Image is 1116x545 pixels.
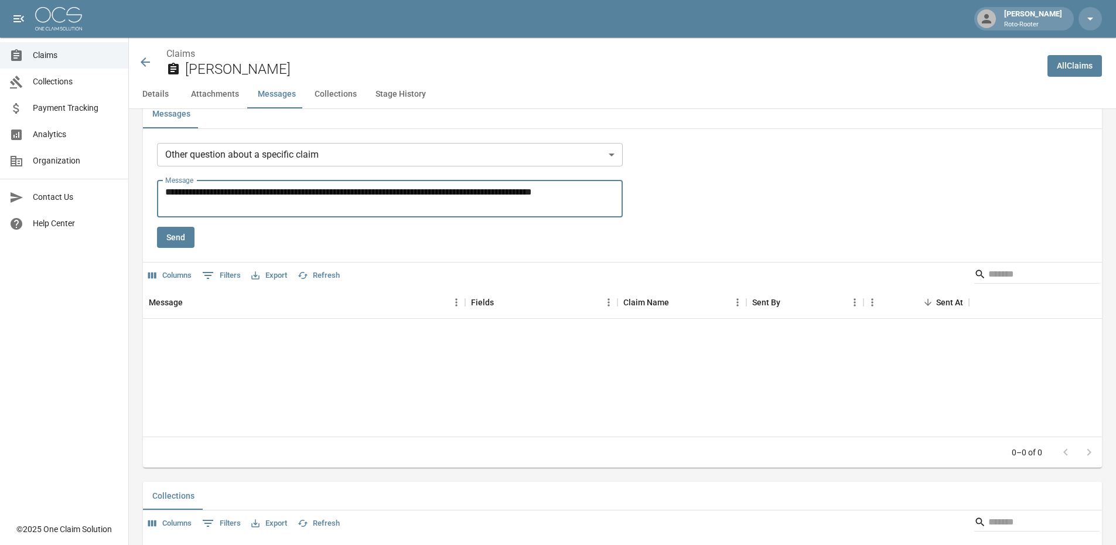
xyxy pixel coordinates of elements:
button: Refresh [295,267,343,285]
button: Messages [143,100,200,128]
div: Search [974,265,1100,286]
button: Sort [920,294,936,311]
button: Stage History [366,80,435,108]
div: related-list tabs [143,482,1102,510]
div: Message [143,286,465,319]
button: Show filters [199,266,244,285]
button: open drawer [7,7,30,30]
div: Search [974,513,1100,534]
span: Claims [33,49,119,62]
button: Export [248,515,290,533]
button: Sort [780,294,797,311]
div: Message [149,286,183,319]
span: Analytics [33,128,119,141]
button: Attachments [182,80,248,108]
button: Select columns [145,267,194,285]
button: Sort [183,294,199,311]
img: ocs-logo-white-transparent.png [35,7,82,30]
div: Sent At [936,286,963,319]
div: Sent By [752,286,780,319]
button: Export [248,267,290,285]
button: Menu [448,294,465,311]
button: Collections [143,482,204,510]
div: anchor tabs [129,80,1116,108]
div: Fields [471,286,494,319]
div: [PERSON_NAME] [999,8,1067,29]
span: Organization [33,155,119,167]
button: Menu [600,294,617,311]
span: Help Center [33,217,119,230]
p: 0–0 of 0 [1012,447,1042,458]
h2: [PERSON_NAME] [185,61,1038,78]
span: Contact Us [33,191,119,203]
div: Fields [465,286,617,319]
div: Sent By [746,286,864,319]
div: related-list tabs [143,100,1102,128]
div: Other question about a specific claim [157,143,623,166]
div: Sent At [864,286,969,319]
span: Collections [33,76,119,88]
button: Menu [729,294,746,311]
button: Messages [248,80,305,108]
div: Claim Name [617,286,746,319]
button: Show filters [199,514,244,533]
button: Sort [669,294,685,311]
button: Details [129,80,182,108]
span: Payment Tracking [33,102,119,114]
p: Roto-Rooter [1004,20,1062,30]
button: Refresh [295,515,343,533]
div: © 2025 One Claim Solution [16,523,112,535]
nav: breadcrumb [166,47,1038,61]
button: Menu [846,294,864,311]
a: AllClaims [1047,55,1102,77]
div: Claim Name [623,286,669,319]
button: Collections [305,80,366,108]
button: Select columns [145,515,194,533]
a: Claims [166,48,195,59]
button: Sort [494,294,510,311]
button: Send [157,227,194,248]
button: Menu [864,294,881,311]
label: Message [165,175,193,185]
